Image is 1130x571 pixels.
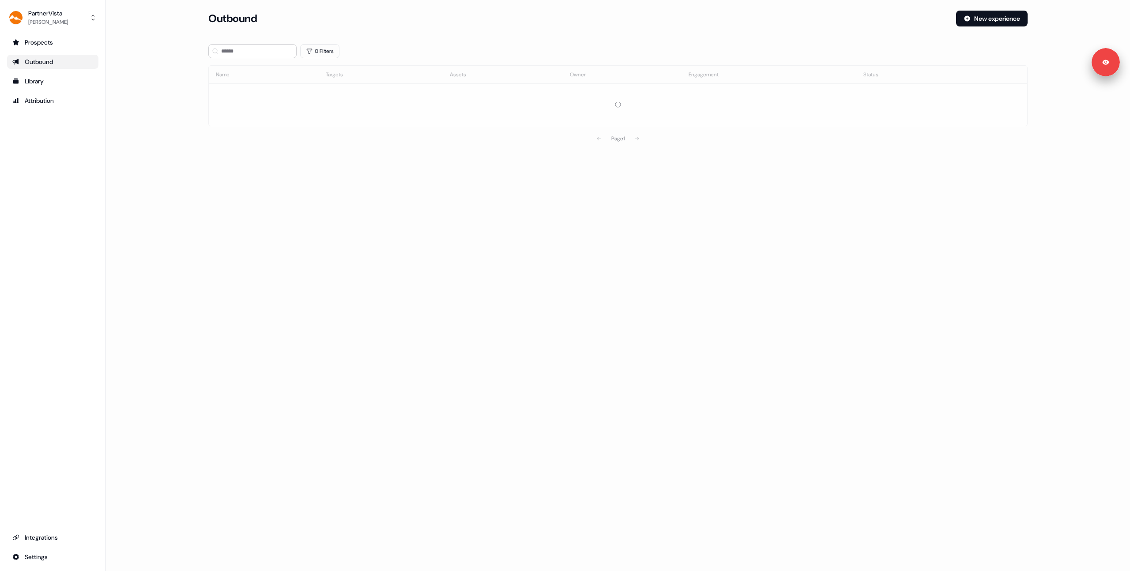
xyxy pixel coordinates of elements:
div: Attribution [12,96,93,105]
div: PartnerVista [28,9,68,18]
button: 0 Filters [300,44,339,58]
div: Outbound [12,57,93,66]
div: Integrations [12,533,93,542]
div: Library [12,77,93,86]
h3: Outbound [208,12,257,25]
div: [PERSON_NAME] [28,18,68,26]
a: Go to outbound experience [7,55,98,69]
a: Go to templates [7,74,98,88]
button: New experience [956,11,1028,26]
a: Go to prospects [7,35,98,49]
a: Go to integrations [7,530,98,545]
div: Settings [12,552,93,561]
button: PartnerVista[PERSON_NAME] [7,7,98,28]
div: Prospects [12,38,93,47]
a: Go to attribution [7,94,98,108]
a: Go to integrations [7,550,98,564]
